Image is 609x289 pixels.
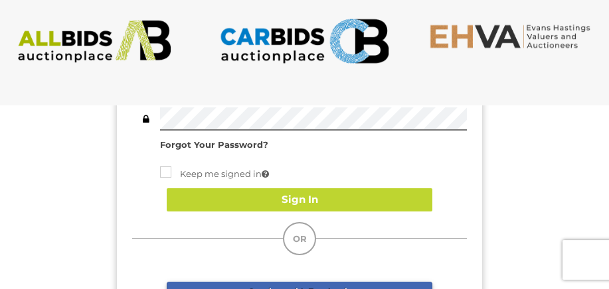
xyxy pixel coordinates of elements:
[160,139,268,150] a: Forgot Your Password?
[283,222,316,255] div: OR
[429,23,600,49] img: EHVA.com.au
[9,20,180,63] img: ALLBIDS.com.au
[167,188,432,211] button: Sign In
[160,166,269,182] label: Keep me signed in
[219,13,390,69] img: CARBIDS.com.au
